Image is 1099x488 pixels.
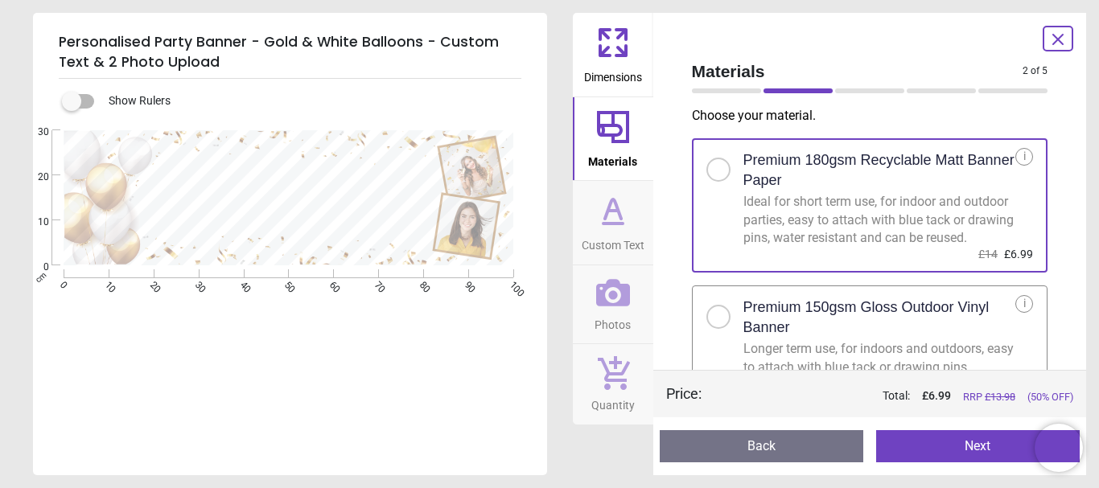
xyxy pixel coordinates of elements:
span: Custom Text [582,230,644,254]
span: £ 13.98 [985,391,1015,403]
div: i [1015,148,1033,166]
button: Back [660,430,863,462]
span: £6.99 [1004,248,1033,260]
span: (50% OFF) [1027,390,1073,404]
span: £ [922,388,951,404]
div: Show Rulers [72,92,547,111]
button: Quantity [573,344,653,424]
button: Custom Text [573,181,653,265]
span: Dimensions [584,62,642,86]
span: 20 [19,170,49,184]
span: RRP [963,390,1015,404]
button: Photos [573,265,653,344]
span: Materials [588,146,637,170]
span: 2 of 5 [1023,64,1048,78]
p: Choose your material . [692,107,1061,125]
div: Price : [666,383,702,404]
span: 0 [19,260,49,274]
span: £14 [978,248,998,260]
button: Next [876,430,1080,462]
h2: Premium 180gsm Recyclable Matt Banner Paper [743,150,1016,191]
iframe: Brevo live chat [1035,424,1083,472]
h2: Premium 150gsm Gloss Outdoor Vinyl Banner [743,297,1016,338]
button: Dimensions [573,13,653,96]
div: Total: [726,388,1074,404]
span: Photos [595,310,631,334]
span: Materials [692,59,1023,83]
span: 30 [19,125,49,139]
span: 10 [19,215,49,229]
div: Longer term use, for indoors and outdoors, easy to attach with blue tack or drawing pins, waterpr... [743,340,1016,394]
button: Materials [573,97,653,181]
div: Ideal for short term use, for indoor and outdoor parties, easy to attach with blue tack or drawin... [743,193,1016,247]
div: i [1015,295,1033,313]
span: 6.99 [928,389,951,402]
h5: Personalised Party Banner - Gold & White Balloons - Custom Text & 2 Photo Upload [59,26,521,79]
span: Quantity [591,390,635,414]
